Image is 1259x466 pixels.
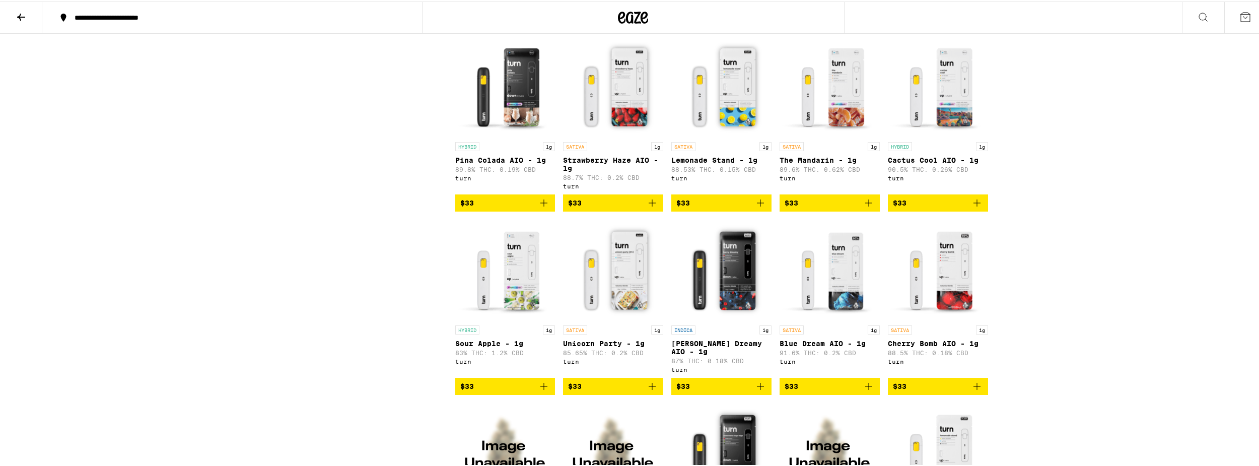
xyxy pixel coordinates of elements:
[455,35,555,136] img: turn - Pina Colada AIO - 1g
[893,381,906,389] span: $33
[563,357,663,363] div: turn
[460,381,474,389] span: $33
[671,218,772,319] img: turn - Berry Dreamy AIO - 1g
[455,338,555,346] p: Sour Apple - 1g
[563,324,587,333] p: SATIVA
[455,35,555,193] a: Open page for Pina Colada AIO - 1g from turn
[785,197,798,206] span: $33
[455,218,555,319] img: turn - Sour Apple - 1g
[868,141,880,150] p: 1g
[780,218,880,376] a: Open page for Blue Dream AIO - 1g from turn
[888,173,988,180] div: turn
[888,324,912,333] p: SATIVA
[455,165,555,171] p: 89.8% THC: 0.19% CBD
[676,381,690,389] span: $33
[780,35,880,193] a: Open page for The Mandarin - 1g from turn
[455,348,555,355] p: 83% THC: 1.2% CBD
[563,155,663,171] p: Strawberry Haze AIO - 1g
[888,35,988,136] img: turn - Cactus Cool AIO - 1g
[671,376,772,393] button: Add to bag
[780,218,880,319] img: turn - Blue Dream AIO - 1g
[759,141,772,150] p: 1g
[976,324,988,333] p: 1g
[651,324,663,333] p: 1g
[888,193,988,210] button: Add to bag
[780,173,880,180] div: turn
[455,218,555,376] a: Open page for Sour Apple - 1g from turn
[780,165,880,171] p: 89.6% THC: 0.62% CBD
[780,141,804,150] p: SATIVA
[455,357,555,363] div: turn
[780,376,880,393] button: Add to bag
[455,173,555,180] div: turn
[671,365,772,371] div: turn
[893,197,906,206] span: $33
[455,193,555,210] button: Add to bag
[888,348,988,355] p: 88.5% THC: 0.18% CBD
[888,35,988,193] a: Open page for Cactus Cool AIO - 1g from turn
[888,357,988,363] div: turn
[976,141,988,150] p: 1g
[780,35,880,136] img: turn - The Mandarin - 1g
[780,357,880,363] div: turn
[455,155,555,163] p: Pina Colada AIO - 1g
[671,35,772,136] img: turn - Lemonade Stand - 1g
[888,218,988,376] a: Open page for Cherry Bomb AIO - 1g from turn
[563,173,663,179] p: 88.7% THC: 0.2% CBD
[671,173,772,180] div: turn
[563,181,663,188] div: turn
[563,35,663,136] img: turn - Strawberry Haze AIO - 1g
[780,193,880,210] button: Add to bag
[888,141,912,150] p: HYBRID
[563,141,587,150] p: SATIVA
[563,218,663,319] img: turn - Unicorn Party - 1g
[568,381,582,389] span: $33
[460,197,474,206] span: $33
[671,193,772,210] button: Add to bag
[759,324,772,333] p: 1g
[543,324,555,333] p: 1g
[671,338,772,354] p: [PERSON_NAME] Dreamy AIO - 1g
[543,141,555,150] p: 1g
[671,356,772,363] p: 87% THC: 0.18% CBD
[671,155,772,163] p: Lemonade Stand - 1g
[563,35,663,193] a: Open page for Strawberry Haze AIO - 1g from turn
[563,348,663,355] p: 85.65% THC: 0.2% CBD
[676,197,690,206] span: $33
[780,324,804,333] p: SATIVA
[671,165,772,171] p: 88.53% THC: 0.15% CBD
[651,141,663,150] p: 1g
[671,35,772,193] a: Open page for Lemonade Stand - 1g from turn
[563,376,663,393] button: Add to bag
[671,141,695,150] p: SATIVA
[455,324,479,333] p: HYBRID
[563,338,663,346] p: Unicorn Party - 1g
[455,376,555,393] button: Add to bag
[868,324,880,333] p: 1g
[568,197,582,206] span: $33
[563,193,663,210] button: Add to bag
[780,155,880,163] p: The Mandarin - 1g
[785,381,798,389] span: $33
[671,324,695,333] p: INDICA
[888,155,988,163] p: Cactus Cool AIO - 1g
[563,218,663,376] a: Open page for Unicorn Party - 1g from turn
[888,376,988,393] button: Add to bag
[455,141,479,150] p: HYBRID
[780,338,880,346] p: Blue Dream AIO - 1g
[888,218,988,319] img: turn - Cherry Bomb AIO - 1g
[780,348,880,355] p: 91.6% THC: 0.2% CBD
[6,7,73,15] span: Hi. Need any help?
[671,218,772,376] a: Open page for Berry Dreamy AIO - 1g from turn
[888,165,988,171] p: 90.5% THC: 0.26% CBD
[888,338,988,346] p: Cherry Bomb AIO - 1g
